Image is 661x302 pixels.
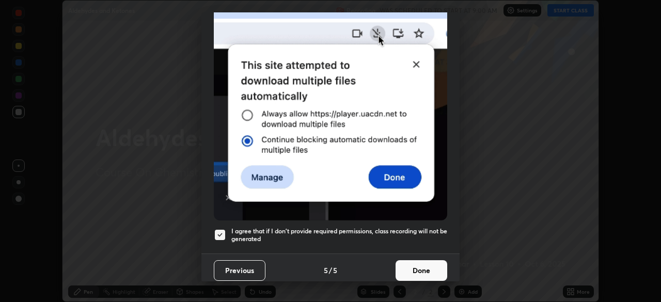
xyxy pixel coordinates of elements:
h4: / [329,265,332,276]
button: Previous [214,260,265,281]
h4: 5 [333,265,337,276]
button: Done [396,260,447,281]
h5: I agree that if I don't provide required permissions, class recording will not be generated [231,227,447,243]
h4: 5 [324,265,328,276]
